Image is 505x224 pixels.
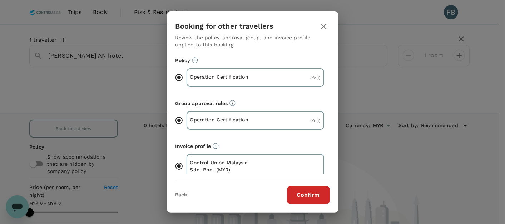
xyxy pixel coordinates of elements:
[190,116,256,123] p: Operation Certification
[190,73,256,80] p: Operation Certification
[175,34,330,48] p: Review the policy, approval group, and invoice profile applied to this booking.
[175,22,274,30] h3: Booking for other travellers
[213,143,219,149] svg: The payment currency and company information are based on the selected invoice profile.
[190,159,256,173] p: Control Union Malaysia Sdn. Bhd. (MYR)
[175,57,330,64] p: Policy
[310,118,321,123] span: ( You )
[175,100,330,107] p: Group approval rules
[192,57,198,63] svg: Booking restrictions are based on the selected travel policy.
[175,192,187,198] button: Back
[310,75,321,80] span: ( You )
[229,100,236,106] svg: Default approvers or custom approval rules (if available) are based on the user group.
[175,143,330,150] p: Invoice profile
[287,186,330,204] button: Confirm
